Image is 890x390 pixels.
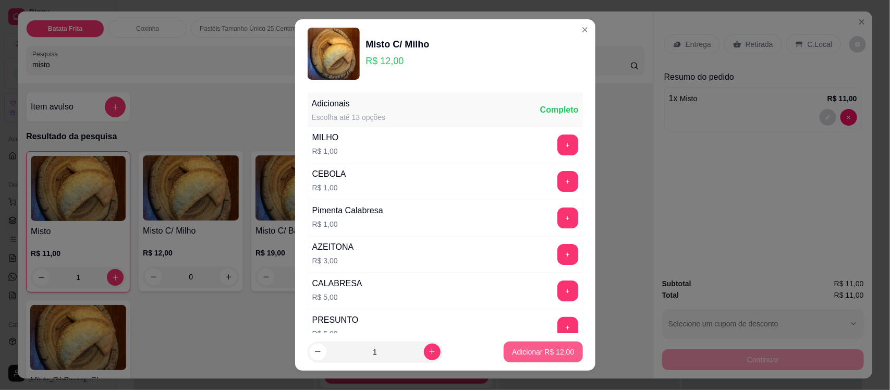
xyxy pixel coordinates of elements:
[312,219,383,229] p: R$ 1,00
[312,146,339,156] p: R$ 1,00
[312,131,339,144] div: MILHO
[512,347,574,357] p: Adicionar R$ 12,00
[557,171,578,192] button: add
[540,104,579,116] div: Completo
[310,344,326,360] button: decrease-product-quantity
[366,37,430,52] div: Misto C/ Milho
[312,182,346,193] p: R$ 1,00
[312,204,383,217] div: Pimenta Calabresa
[557,244,578,265] button: add
[312,314,359,326] div: PRESUNTO
[424,344,441,360] button: increase-product-quantity
[312,292,362,302] p: R$ 5,00
[312,241,354,253] div: AZEITONA
[557,281,578,301] button: add
[308,28,360,80] img: product-image
[557,208,578,228] button: add
[557,135,578,155] button: add
[557,317,578,338] button: add
[312,277,362,290] div: CALABRESA
[312,97,386,110] div: Adicionais
[504,342,582,362] button: Adicionar R$ 12,00
[312,328,359,339] p: R$ 5,00
[312,255,354,266] p: R$ 3,00
[577,21,593,38] button: Close
[312,168,346,180] div: CEBOLA
[366,54,430,68] p: R$ 12,00
[312,112,386,123] div: Escolha até 13 opções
